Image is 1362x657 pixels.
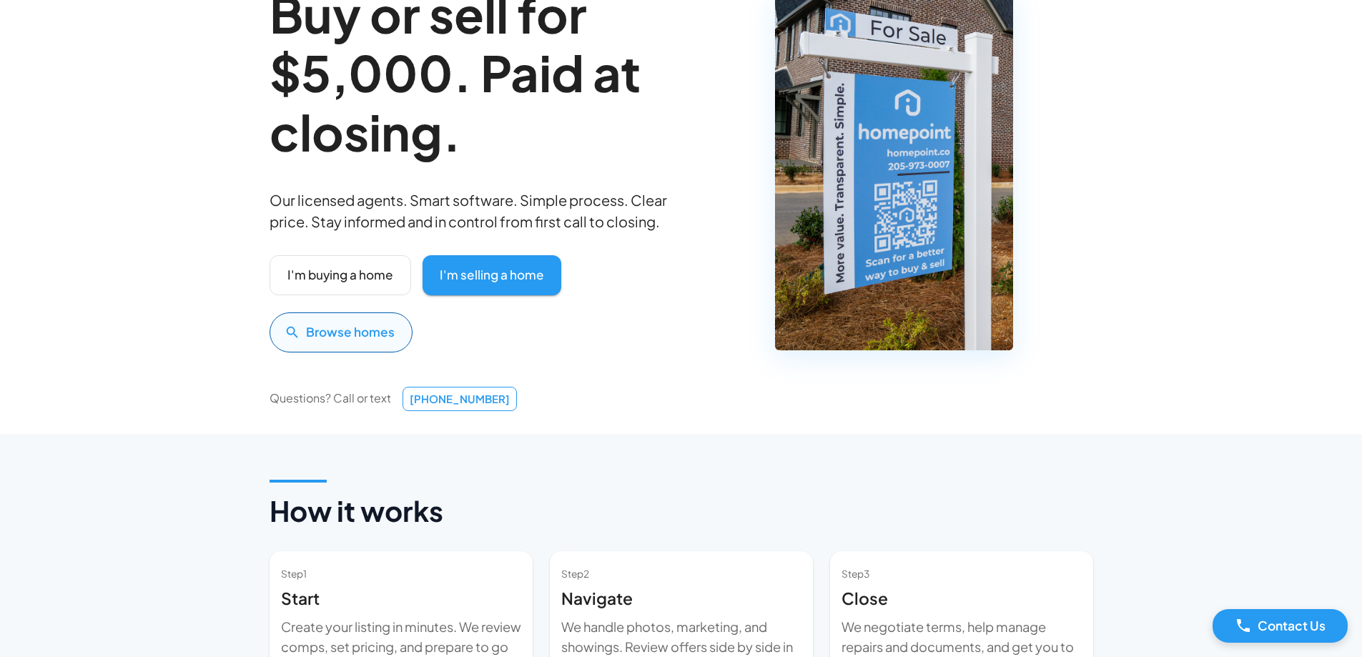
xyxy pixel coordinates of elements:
p: Our licensed agents. Smart software. Simple process. Clear price. Stay informed and in control fr... [270,189,667,232]
span: Step 3 [842,568,869,580]
h6: Start [281,586,521,612]
h6: Navigate [561,586,801,612]
button: Browse homes [270,312,413,352]
h4: How it works [270,494,443,528]
span: Step 2 [561,568,589,580]
a: [PHONE_NUMBER] [403,387,517,411]
button: I'm selling a home [423,255,561,295]
p: Contact Us [1258,616,1326,635]
p: Questions? Call or text [270,390,391,407]
span: Step 1 [281,568,307,580]
h6: Close [842,586,1082,612]
button: I'm buying a home [270,255,411,295]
